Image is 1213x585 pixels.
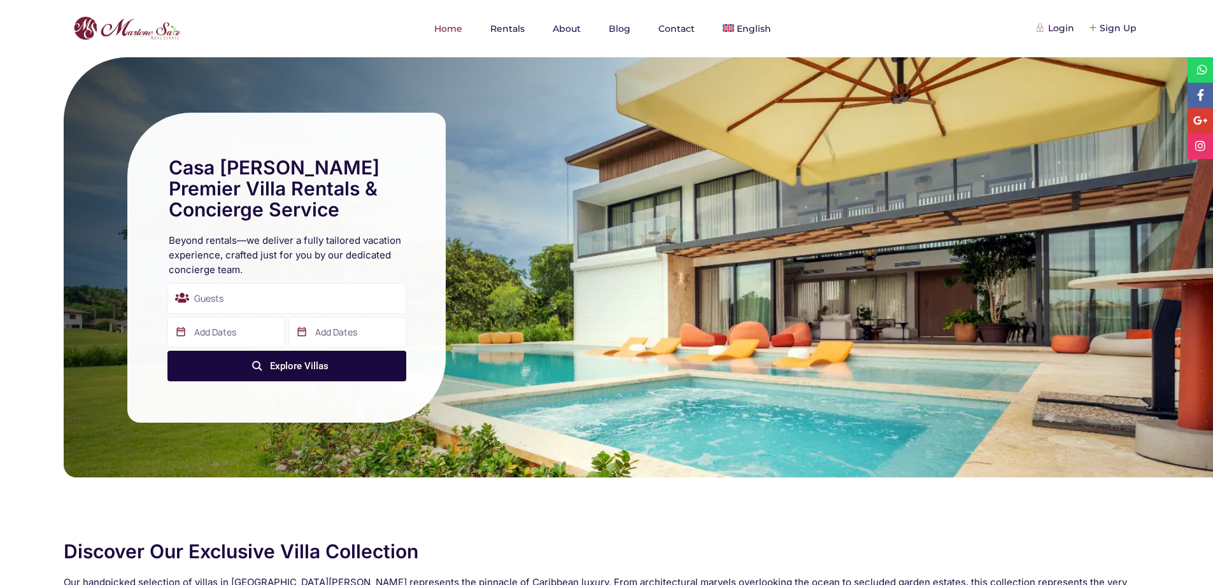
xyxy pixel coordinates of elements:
input: Add Dates [288,317,406,348]
div: Login [1039,21,1074,35]
h2: Discover Our Exclusive Villa Collection [64,541,1149,562]
input: Add Dates [167,317,285,348]
img: logo [70,13,183,44]
h2: Beyond rentals—we deliver a fully tailored vacation experience, crafted just for you by our dedic... [169,233,404,277]
div: Guests [167,283,406,314]
button: Explore Villas [167,351,406,381]
h1: Casa [PERSON_NAME] Premier Villa Rentals & Concierge Service [169,157,404,220]
span: English [737,23,771,34]
div: Sign Up [1090,21,1137,35]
